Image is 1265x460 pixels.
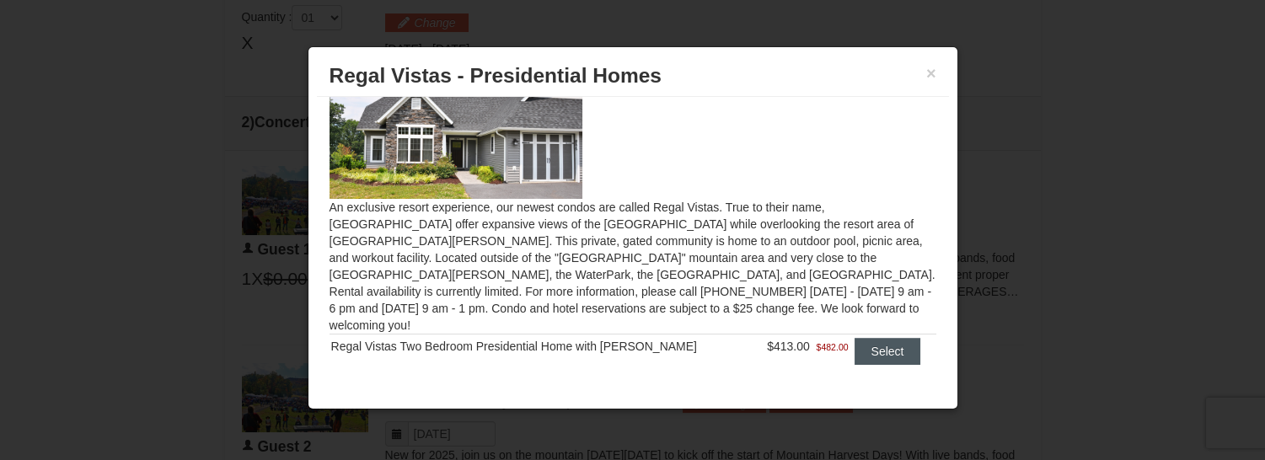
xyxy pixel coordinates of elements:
[855,338,921,365] button: Select
[317,97,949,381] div: An exclusive resort experience, our newest condos are called Regal Vistas. True to their name, [G...
[330,64,662,87] span: Regal Vistas - Presidential Homes
[767,340,810,353] span: $413.00
[330,61,582,199] img: 19218991-1-902409a9.jpg
[926,65,936,82] button: ×
[331,338,752,355] div: Regal Vistas Two Bedroom Presidential Home with [PERSON_NAME]
[817,339,849,356] span: $482.00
